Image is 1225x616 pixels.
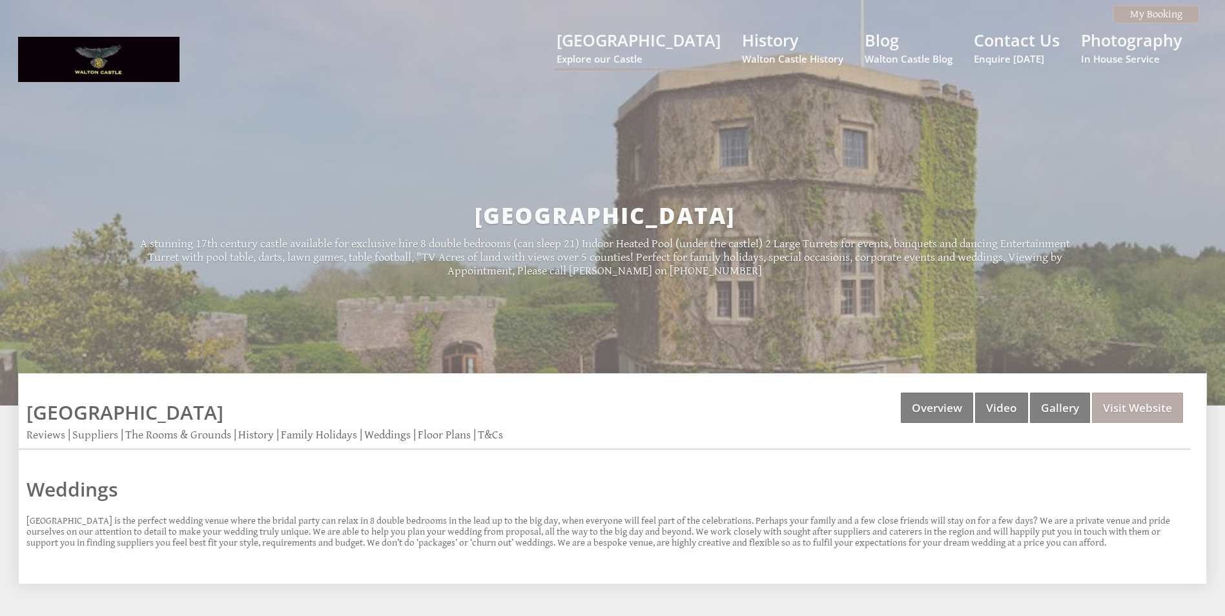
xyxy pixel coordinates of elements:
[557,29,721,65] a: [GEOGRAPHIC_DATA]Explore our Castle
[418,428,471,442] a: Floor Plans
[26,476,1183,502] a: Weddings
[364,428,411,442] a: Weddings
[26,515,1183,548] p: [GEOGRAPHIC_DATA] is the perfect wedding venue where the bridal party can relax in 8 double bedro...
[26,399,223,426] a: [GEOGRAPHIC_DATA]
[72,428,118,442] a: Suppliers
[1092,393,1183,423] a: Visit Website
[125,428,231,442] a: The Rooms & Grounds
[742,29,843,65] a: HistoryWalton Castle History
[1113,5,1199,23] a: My Booking
[1030,393,1090,423] a: Gallery
[865,29,952,65] a: BlogWalton Castle Blog
[975,393,1028,423] a: Video
[557,52,721,65] small: Explore our Castle
[18,37,180,82] img: Walton Castle
[865,52,952,65] small: Walton Castle Blog
[1081,52,1182,65] small: In House Service
[974,29,1060,65] a: Contact UsEnquire [DATE]
[742,52,843,65] small: Walton Castle History
[238,428,274,442] a: History
[901,393,973,423] a: Overview
[281,428,357,442] a: Family Holidays
[136,237,1075,278] p: A stunning 17th century castle available for exclusive hire 8 double bedrooms (can sleep 21) Indo...
[1081,29,1182,65] a: PhotographyIn House Service
[478,428,503,442] a: T&Cs
[974,52,1060,65] small: Enquire [DATE]
[26,428,65,442] a: Reviews
[136,200,1075,231] h2: [GEOGRAPHIC_DATA]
